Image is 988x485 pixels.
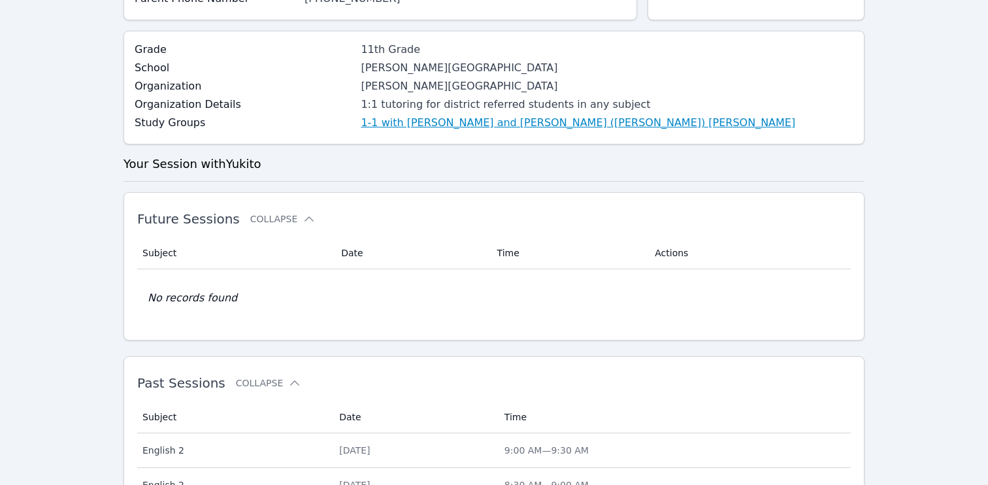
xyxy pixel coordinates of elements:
span: English 2 [142,444,323,457]
div: 11th Grade [361,42,795,58]
div: [PERSON_NAME][GEOGRAPHIC_DATA] [361,78,795,94]
span: 9:00 AM — 9:30 AM [504,445,589,456]
div: [DATE] [339,444,489,457]
label: Grade [135,42,353,58]
span: Future Sessions [137,211,240,227]
span: Past Sessions [137,375,225,391]
button: Collapse [250,212,316,226]
label: Study Groups [135,115,353,131]
th: Date [331,401,497,433]
th: Time [489,237,648,269]
div: [PERSON_NAME][GEOGRAPHIC_DATA] [361,60,795,76]
td: No records found [137,269,851,327]
h3: Your Session with Yukito [124,155,865,173]
th: Time [497,401,851,433]
label: School [135,60,353,76]
label: Organization [135,78,353,94]
label: Organization Details [135,97,353,112]
button: Collapse [236,376,301,390]
a: 1-1 with [PERSON_NAME] and [PERSON_NAME] ([PERSON_NAME]) [PERSON_NAME] [361,115,795,131]
th: Subject [137,237,333,269]
div: 1:1 tutoring for district referred students in any subject [361,97,795,112]
th: Date [333,237,489,269]
th: Subject [137,401,331,433]
tr: English 2[DATE]9:00 AM—9:30 AM [137,433,851,468]
th: Actions [647,237,851,269]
